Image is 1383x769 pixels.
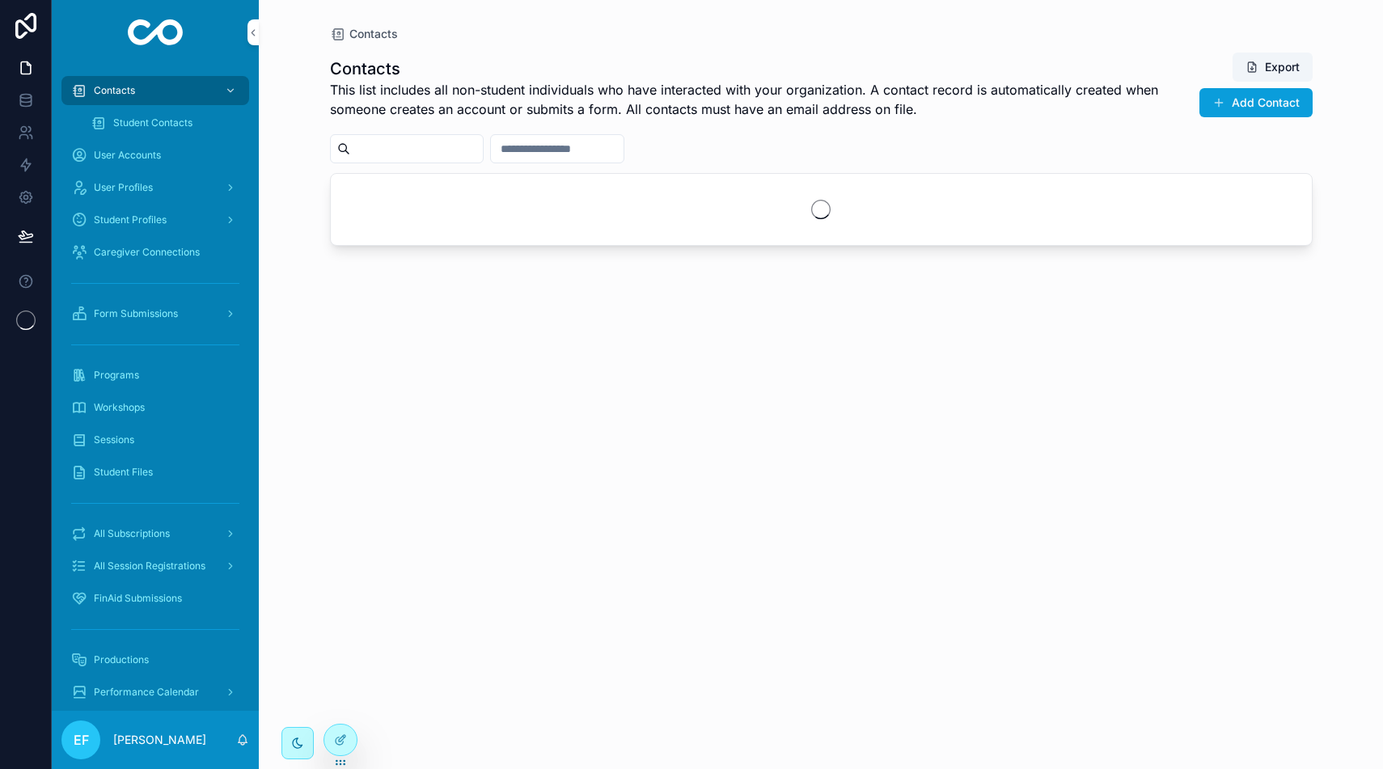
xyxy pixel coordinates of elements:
[94,401,145,414] span: Workshops
[1199,88,1313,117] button: Add Contact
[61,299,249,328] a: Form Submissions
[94,369,139,382] span: Programs
[94,686,199,699] span: Performance Calendar
[61,238,249,267] a: Caregiver Connections
[61,458,249,487] a: Student Files
[61,141,249,170] a: User Accounts
[61,645,249,674] a: Productions
[94,307,178,320] span: Form Submissions
[330,57,1180,80] h1: Contacts
[61,361,249,390] a: Programs
[94,181,153,194] span: User Profiles
[330,80,1180,119] span: This list includes all non-student individuals who have interacted with your organization. A cont...
[94,560,205,573] span: All Session Registrations
[61,173,249,202] a: User Profiles
[94,653,149,666] span: Productions
[61,519,249,548] a: All Subscriptions
[61,76,249,105] a: Contacts
[94,592,182,605] span: FinAid Submissions
[61,393,249,422] a: Workshops
[94,466,153,479] span: Student Files
[52,65,259,711] div: scrollable content
[128,19,184,45] img: App logo
[113,116,192,129] span: Student Contacts
[94,149,161,162] span: User Accounts
[94,213,167,226] span: Student Profiles
[61,584,249,613] a: FinAid Submissions
[94,527,170,540] span: All Subscriptions
[1233,53,1313,82] button: Export
[61,205,249,235] a: Student Profiles
[74,730,89,750] span: EF
[330,26,398,42] a: Contacts
[61,678,249,707] a: Performance Calendar
[349,26,398,42] span: Contacts
[94,433,134,446] span: Sessions
[81,108,249,137] a: Student Contacts
[94,84,135,97] span: Contacts
[61,425,249,454] a: Sessions
[61,551,249,581] a: All Session Registrations
[94,246,200,259] span: Caregiver Connections
[113,732,206,748] p: [PERSON_NAME]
